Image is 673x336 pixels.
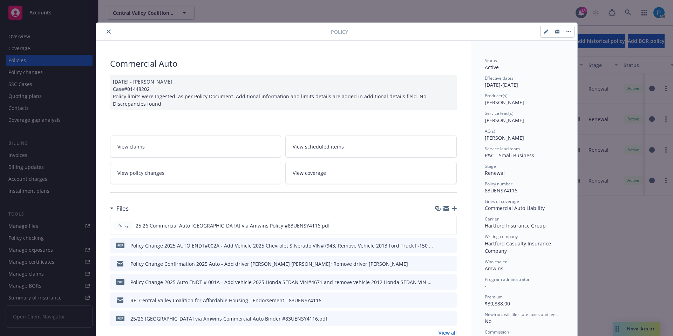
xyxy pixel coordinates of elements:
a: View coverage [285,162,457,184]
div: Policy Change Confirmation 2025 Auto - Add driver [PERSON_NAME] [PERSON_NAME]; Remove driver [PER... [130,260,408,268]
span: AC(s) [485,128,495,134]
a: View scheduled items [285,136,457,158]
button: preview file [448,260,454,268]
span: Lines of coverage [485,198,519,204]
span: Service lead team [485,146,520,152]
span: Active [485,64,499,71]
span: P&C - Small Business [485,152,534,159]
span: Stage [485,163,496,169]
div: Commercial Auto [110,58,457,70]
span: pdf [116,279,124,284]
span: Renewal [485,170,505,176]
span: Newfront will file state taxes and fees [485,311,558,317]
button: download file [436,315,442,322]
div: [DATE] - [PERSON_NAME] Case#01448202 Policy limits were Ingested as per Policy Document. Addition... [110,75,457,110]
div: Commercial Auto Liability [485,204,563,212]
span: Premium [485,294,503,300]
span: - [485,283,487,289]
button: download file [436,297,442,304]
div: Policy Change 2025 AUTO ENDT#002A - Add Vehicle 2025 Chevrolet Silverado VIN#7943; Remove Vehicle... [130,242,434,249]
span: [PERSON_NAME] [485,99,524,106]
button: preview file [447,222,454,229]
button: preview file [448,297,454,304]
h3: Files [116,204,129,213]
span: View policy changes [117,169,164,177]
span: Effective dates [485,75,514,81]
span: Hartford Insurance Group [485,222,546,229]
span: Policy number [485,181,512,187]
div: [DATE] - [DATE] [485,75,563,88]
span: Policy [116,222,130,229]
button: preview file [448,242,454,249]
span: View scheduled items [293,143,344,150]
span: [PERSON_NAME] [485,134,524,141]
span: 83UENSY4116 [485,187,517,194]
div: Policy Change 2025 Auto ENDT # 001A - Add vehicle 2025 Honda SEDAN VIN#4671 and remove vehicle 20... [130,278,434,286]
span: View claims [117,143,145,150]
span: Program administrator [485,276,530,282]
button: download file [436,260,442,268]
span: Service lead(s) [485,110,514,116]
div: Files [110,204,129,213]
span: $30,888.00 [485,300,510,307]
div: 25/26 [GEOGRAPHIC_DATA] via Amwins Commercial Auto Binder #83UENSY4116.pdf [130,315,327,322]
a: View policy changes [110,162,281,184]
button: download file [436,242,442,249]
span: Amwins [485,265,503,272]
span: Producer(s) [485,93,508,99]
button: close [104,27,113,36]
span: Hartford Casualty Insurance Company [485,240,552,254]
span: 25.26 Commercial Auto [GEOGRAPHIC_DATA] via Amwins Policy #83UENSY4116.pdf [136,222,330,229]
span: Wholesaler [485,259,507,265]
a: View claims [110,136,281,158]
button: download file [436,222,442,229]
span: View coverage [293,169,326,177]
span: Carrier [485,216,499,222]
span: [PERSON_NAME] [485,117,524,124]
div: RE: Central Valley Coalition for Affordable Housing - Endorsement - 83UENSY4116 [130,297,321,304]
span: Status [485,58,497,64]
span: pdf [116,316,124,321]
button: download file [436,278,442,286]
button: preview file [448,278,454,286]
span: Policy [331,28,348,35]
span: Commission [485,329,509,335]
span: pdf [116,243,124,248]
span: Writing company [485,233,518,239]
button: preview file [448,315,454,322]
span: No [485,318,491,324]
